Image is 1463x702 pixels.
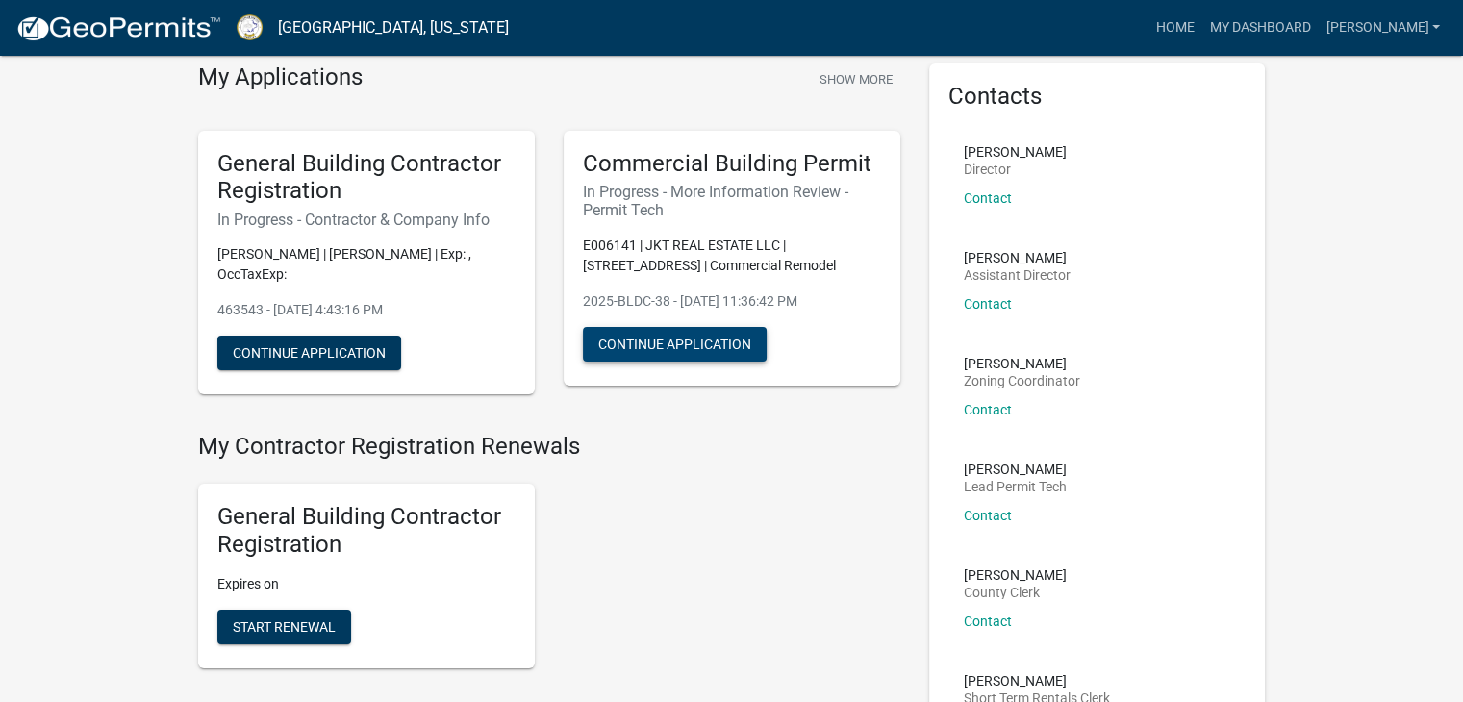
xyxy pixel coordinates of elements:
[583,150,881,178] h5: Commercial Building Permit
[198,433,900,461] h4: My Contractor Registration Renewals
[583,291,881,312] p: 2025-BLDC-38 - [DATE] 11:36:42 PM
[964,614,1012,629] a: Contact
[217,300,516,320] p: 463543 - [DATE] 4:43:16 PM
[964,402,1012,417] a: Contact
[964,480,1067,493] p: Lead Permit Tech
[948,83,1247,111] h5: Contacts
[583,183,881,219] h6: In Progress - More Information Review - Permit Tech
[1148,10,1201,46] a: Home
[964,586,1067,599] p: County Clerk
[964,508,1012,523] a: Contact
[217,211,516,229] h6: In Progress - Contractor & Company Info
[278,12,509,44] a: [GEOGRAPHIC_DATA], [US_STATE]
[1201,10,1318,46] a: My Dashboard
[812,63,900,95] button: Show More
[1318,10,1448,46] a: [PERSON_NAME]
[964,568,1067,582] p: [PERSON_NAME]
[964,163,1067,176] p: Director
[198,433,900,683] wm-registration-list-section: My Contractor Registration Renewals
[217,244,516,285] p: [PERSON_NAME] | [PERSON_NAME] | Exp: , OccTaxExp:
[964,268,1071,282] p: Assistant Director
[964,190,1012,206] a: Contact
[964,145,1067,159] p: [PERSON_NAME]
[964,357,1080,370] p: [PERSON_NAME]
[964,674,1110,688] p: [PERSON_NAME]
[964,251,1071,264] p: [PERSON_NAME]
[217,610,351,644] button: Start Renewal
[217,503,516,559] h5: General Building Contractor Registration
[217,336,401,370] button: Continue Application
[964,374,1080,388] p: Zoning Coordinator
[237,14,263,40] img: Putnam County, Georgia
[964,296,1012,312] a: Contact
[217,574,516,594] p: Expires on
[583,236,881,276] p: E006141 | JKT REAL ESTATE LLC | [STREET_ADDRESS] | Commercial Remodel
[198,63,363,92] h4: My Applications
[583,327,767,362] button: Continue Application
[233,618,336,634] span: Start Renewal
[217,150,516,206] h5: General Building Contractor Registration
[964,463,1067,476] p: [PERSON_NAME]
